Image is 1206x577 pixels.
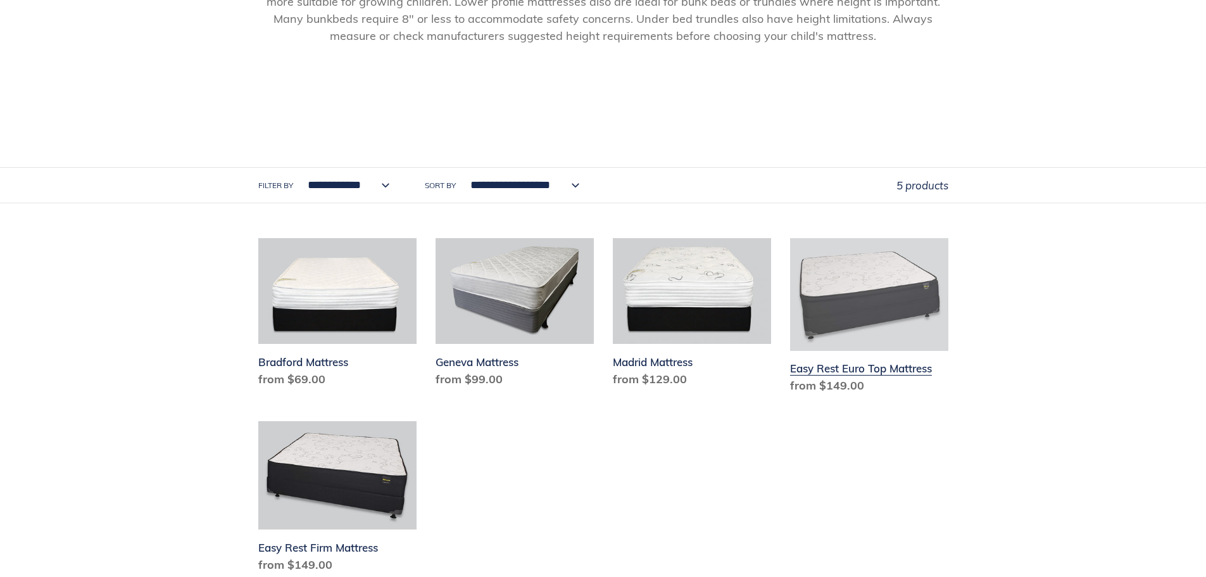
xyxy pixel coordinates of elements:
[790,238,948,400] a: Easy Rest Euro Top Mattress
[258,238,417,393] a: Bradford Mattress
[425,180,456,191] label: Sort by
[896,179,948,192] span: 5 products
[258,180,293,191] label: Filter by
[436,238,594,393] a: Geneva Mattress
[613,238,771,393] a: Madrid Mattress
